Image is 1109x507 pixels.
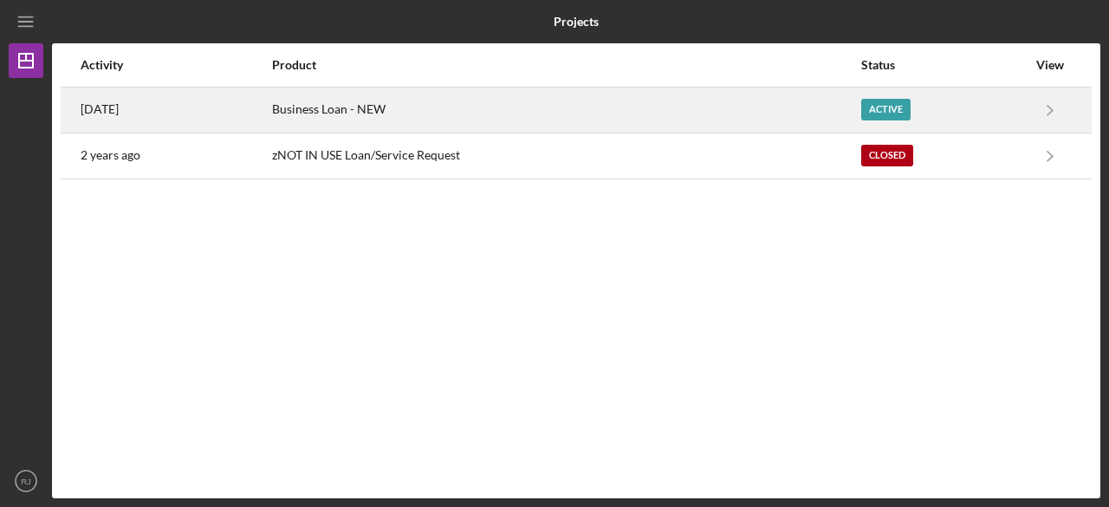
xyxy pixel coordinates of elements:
div: Activity [81,58,270,72]
time: 2025-09-11 14:03 [81,102,119,116]
text: RJ [21,477,31,486]
div: Status [861,58,1027,72]
div: Business Loan - NEW [272,88,860,132]
button: RJ [9,464,43,498]
div: Product [272,58,860,72]
div: View [1028,58,1072,72]
b: Projects [554,15,599,29]
div: Closed [861,145,913,166]
div: Active [861,99,911,120]
div: zNOT IN USE Loan/Service Request [272,134,860,178]
time: 2024-03-12 17:22 [81,148,140,162]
